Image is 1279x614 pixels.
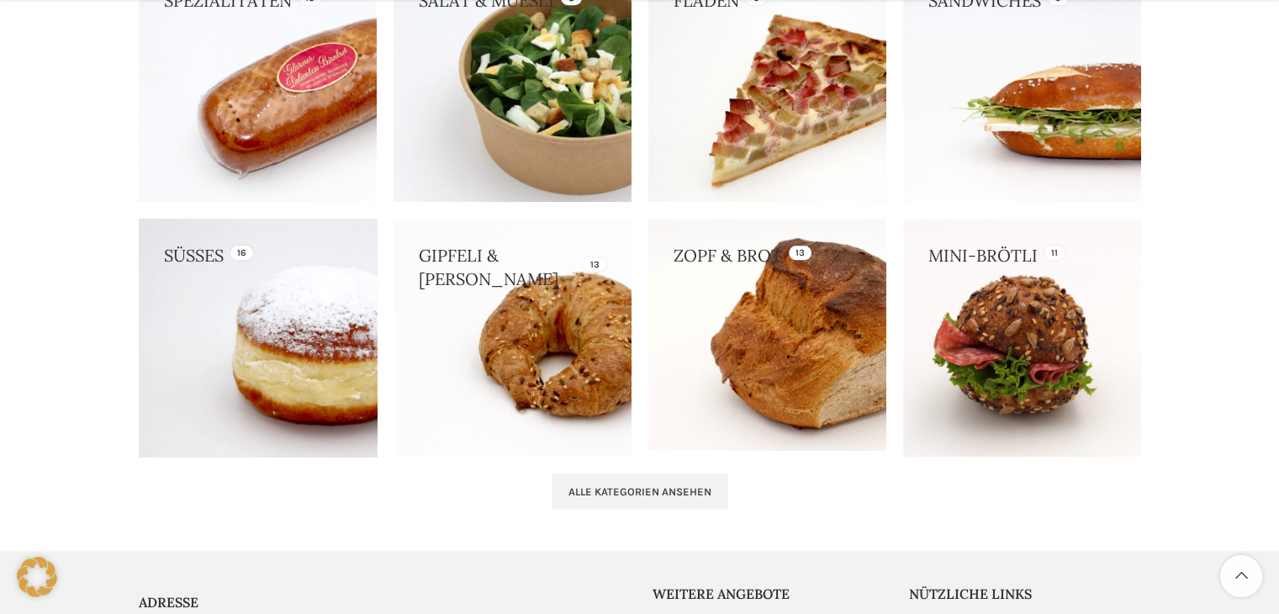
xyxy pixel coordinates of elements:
a: Scroll to top button [1220,555,1262,597]
h5: Nützliche Links [909,585,1141,603]
span: ADRESSE [139,594,198,611]
span: Alle Kategorien ansehen [568,485,711,499]
h5: Weitere Angebote [653,585,885,603]
a: Alle Kategorien ansehen [552,474,728,509]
